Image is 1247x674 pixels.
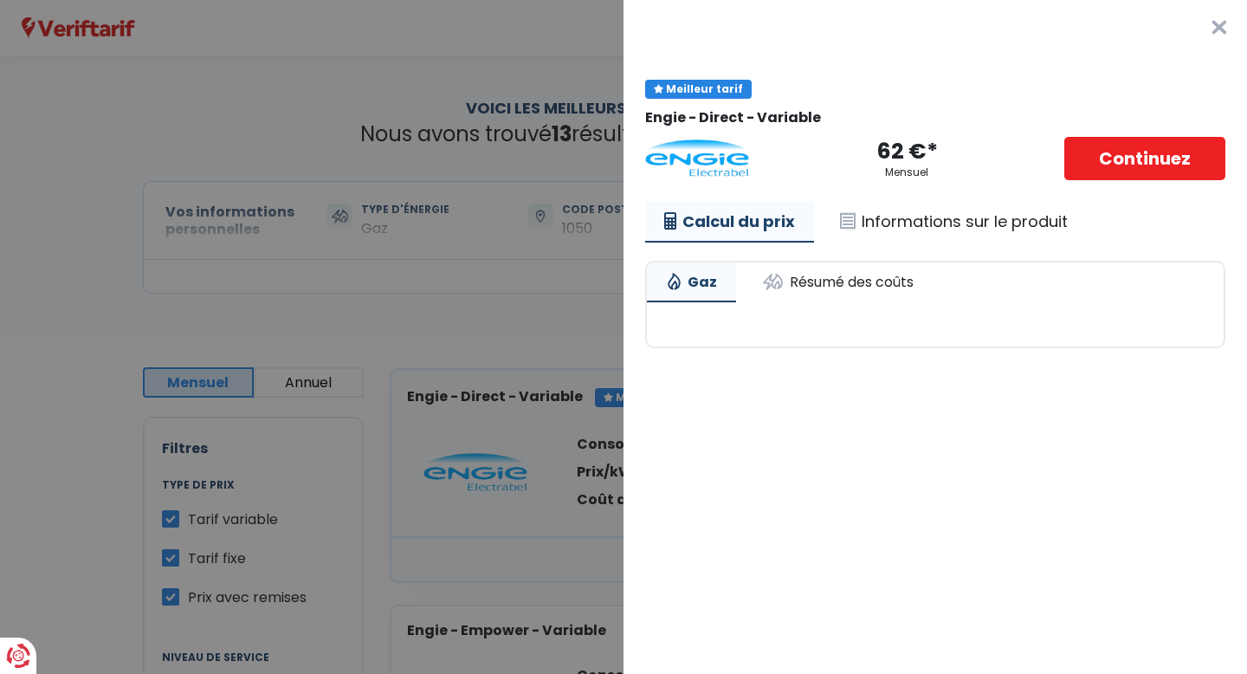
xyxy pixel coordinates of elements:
div: Meilleur tarif [645,80,752,99]
a: Calcul du prix [645,202,814,243]
div: Engie - Direct - Variable [645,109,1225,126]
a: Continuez [1064,137,1225,180]
div: 62 €* [876,138,938,166]
a: Gaz [647,262,736,302]
img: Engie [645,139,749,178]
a: Résumé des coûts [743,262,933,301]
div: Mensuel [885,166,928,178]
a: Informations sur le produit [821,202,1087,242]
